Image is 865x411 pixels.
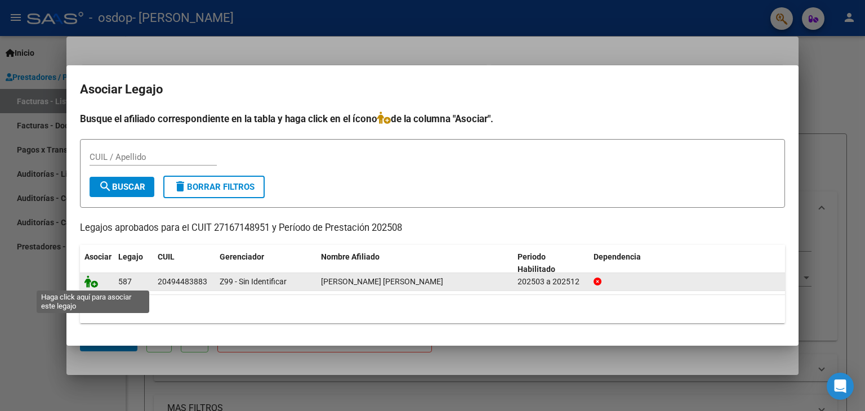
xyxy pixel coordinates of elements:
[220,252,264,261] span: Gerenciador
[118,277,132,286] span: 587
[827,373,854,400] div: Open Intercom Messenger
[99,180,112,193] mat-icon: search
[90,177,154,197] button: Buscar
[114,245,153,282] datatable-header-cell: Legajo
[321,252,380,261] span: Nombre Afiliado
[163,176,265,198] button: Borrar Filtros
[518,252,555,274] span: Periodo Habilitado
[321,277,443,286] span: CERRONE DIAZ IGNACIO GABRIEL
[220,277,287,286] span: Z99 - Sin Identificar
[316,245,513,282] datatable-header-cell: Nombre Afiliado
[594,252,641,261] span: Dependencia
[80,111,785,126] h4: Busque el afiliado correspondiente en la tabla y haga click en el ícono de la columna "Asociar".
[80,79,785,100] h2: Asociar Legajo
[80,221,785,235] p: Legajos aprobados para el CUIT 27167148951 y Período de Prestación 202508
[153,245,215,282] datatable-header-cell: CUIL
[99,182,145,192] span: Buscar
[215,245,316,282] datatable-header-cell: Gerenciador
[173,182,255,192] span: Borrar Filtros
[84,252,112,261] span: Asociar
[513,245,589,282] datatable-header-cell: Periodo Habilitado
[518,275,585,288] div: 202503 a 202512
[118,252,143,261] span: Legajo
[158,252,175,261] span: CUIL
[589,245,786,282] datatable-header-cell: Dependencia
[80,245,114,282] datatable-header-cell: Asociar
[80,295,785,323] div: 1 registros
[158,275,207,288] div: 20494483883
[173,180,187,193] mat-icon: delete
